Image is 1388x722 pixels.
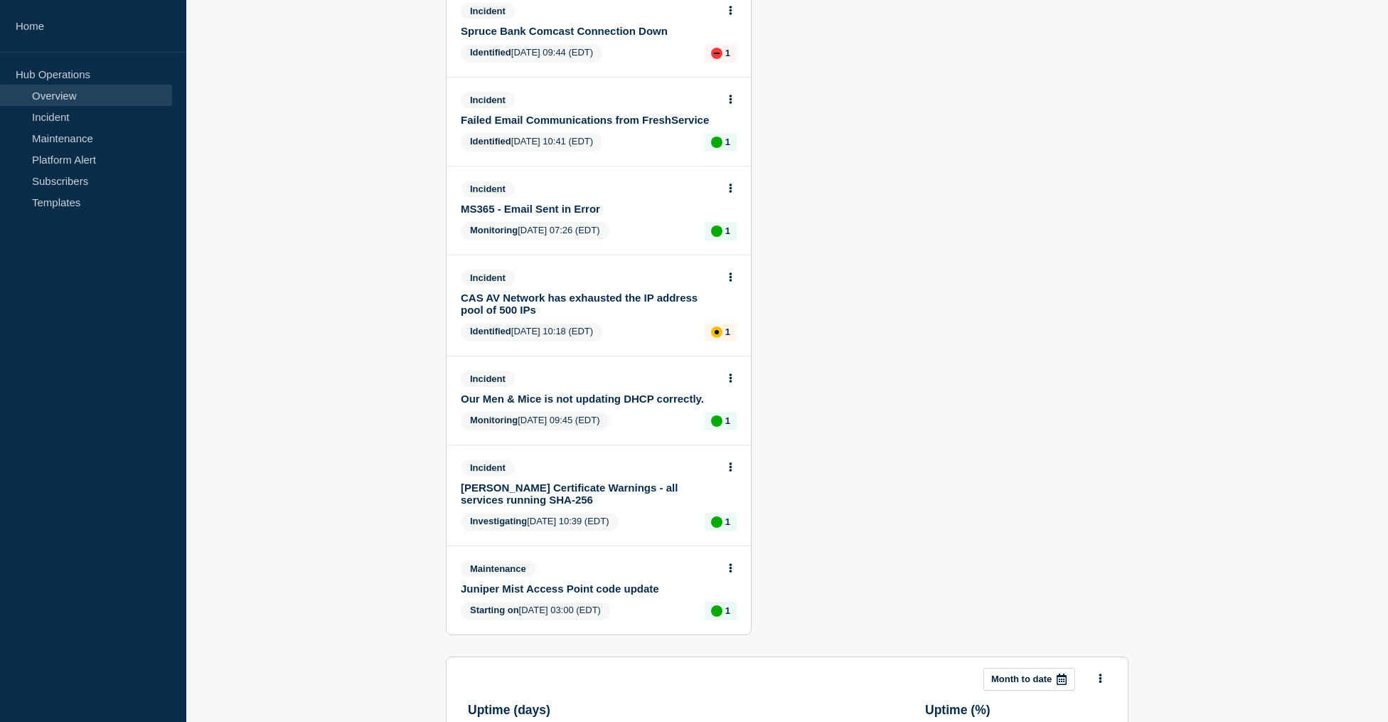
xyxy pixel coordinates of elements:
[461,292,717,316] a: CAS AV Network has exhausted the IP address pool of 500 IPs
[711,137,722,148] div: up
[461,323,602,341] span: [DATE] 10:18 (EDT)
[711,327,722,338] div: affected
[461,393,717,405] a: Our Men & Mice is not updating DHCP correctly.
[461,133,602,152] span: [DATE] 10:41 (EDT)
[461,482,717,506] a: [PERSON_NAME] Certificate Warnings - all services running SHA-256
[461,513,619,531] span: [DATE] 10:39 (EDT)
[711,415,722,427] div: up
[461,25,717,37] a: Spruce Bank Comcast Connection Down
[725,415,730,426] p: 1
[470,326,511,336] span: Identified
[461,92,515,108] span: Incident
[991,674,1052,684] p: Month to date
[725,516,730,527] p: 1
[725,137,730,147] p: 1
[461,583,717,595] a: Juniper Mist Access Point code update
[725,605,730,616] p: 1
[725,48,730,58] p: 1
[470,605,519,615] span: Starting on
[461,114,717,126] a: Failed Email Communications from FreshService
[461,203,717,215] a: MS365 - Email Sent in Error
[711,516,722,528] div: up
[711,605,722,617] div: up
[461,561,535,577] span: Maintenance
[725,225,730,236] p: 1
[461,270,515,286] span: Incident
[461,222,609,240] span: [DATE] 07:26 (EDT)
[470,47,511,58] span: Identified
[470,516,527,526] span: Investigating
[711,225,722,237] div: up
[470,136,511,147] span: Identified
[461,3,515,19] span: Incident
[725,327,730,337] p: 1
[461,602,610,620] span: [DATE] 03:00 (EDT)
[461,412,609,430] span: [DATE] 09:45 (EDT)
[461,460,515,476] span: Incident
[470,415,518,425] span: Monitoring
[470,225,518,235] span: Monitoring
[461,371,515,387] span: Incident
[461,44,602,63] span: [DATE] 09:44 (EDT)
[468,703,550,718] h3: Uptime ( days )
[711,48,722,59] div: down
[925,703,991,718] h3: Uptime ( % )
[983,668,1075,691] button: Month to date
[461,181,515,197] span: Incident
